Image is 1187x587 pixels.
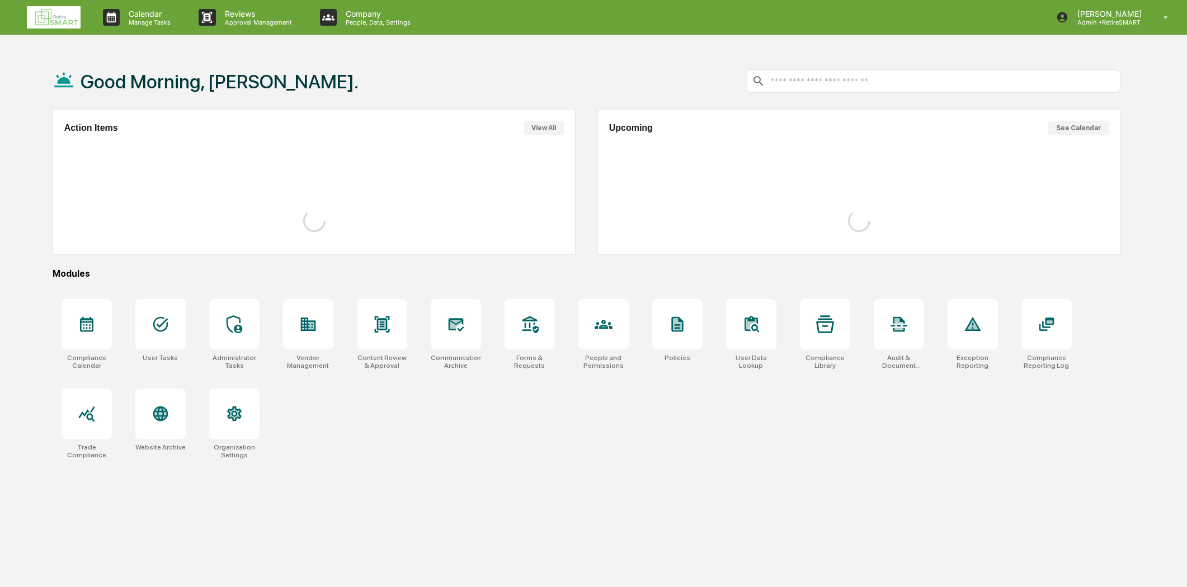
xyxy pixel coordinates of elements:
h2: Action Items [64,123,118,133]
p: [PERSON_NAME] [1068,9,1147,18]
div: Compliance Calendar [62,354,112,370]
p: People, Data, Settings [337,18,416,26]
div: Trade Compliance [62,443,112,459]
div: Administrator Tasks [209,354,260,370]
p: Reviews [216,9,298,18]
div: Compliance Reporting Log [1021,354,1072,370]
p: Calendar [120,9,176,18]
div: Website Archive [135,443,186,451]
div: Modules [53,268,1121,279]
p: Approval Management [216,18,298,26]
h1: Good Morning, [PERSON_NAME]. [81,70,359,93]
div: Vendor Management [283,354,333,370]
div: Audit & Document Logs [874,354,924,370]
p: Company [337,9,416,18]
div: Policies [665,354,690,362]
div: Organization Settings [209,443,260,459]
div: Content Review & Approval [357,354,407,370]
div: People and Permissions [578,354,629,370]
div: Communications Archive [431,354,481,370]
div: User Tasks [143,354,178,362]
div: User Data Lookup [726,354,776,370]
button: View All [524,121,564,135]
div: Exception Reporting [948,354,998,370]
img: logo [27,6,81,29]
p: Manage Tasks [120,18,176,26]
div: Forms & Requests [505,354,555,370]
h2: Upcoming [609,123,653,133]
button: See Calendar [1048,121,1109,135]
div: Compliance Library [800,354,850,370]
p: Admin • RetireSMART [1068,18,1147,26]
